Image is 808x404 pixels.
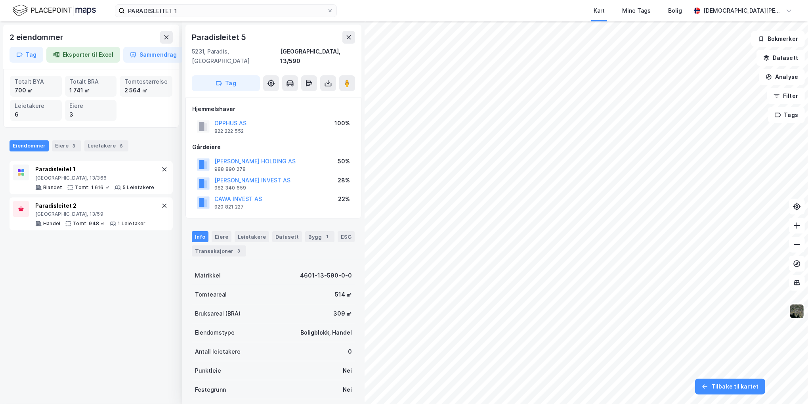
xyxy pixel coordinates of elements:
[75,184,110,191] div: Tomt: 1 616 ㎡
[195,385,226,394] div: Festegrunn
[214,166,246,172] div: 988 890 278
[333,309,352,318] div: 309 ㎡
[759,69,805,85] button: Analyse
[343,366,352,375] div: Nei
[668,6,682,15] div: Bolig
[35,165,154,174] div: Paradisleitet 1
[10,31,65,44] div: 2 eiendommer
[15,101,57,110] div: Leietakere
[73,220,105,227] div: Tomt: 948 ㎡
[192,47,280,66] div: 5231, Paradis, [GEOGRAPHIC_DATA]
[35,175,154,181] div: [GEOGRAPHIC_DATA], 13/366
[10,47,43,63] button: Tag
[195,328,235,337] div: Eiendomstype
[192,31,248,44] div: Paradisleitet 5
[789,304,804,319] img: 9k=
[703,6,783,15] div: [DEMOGRAPHIC_DATA][PERSON_NAME]
[334,119,350,128] div: 100%
[195,347,241,356] div: Antall leietakere
[195,309,241,318] div: Bruksareal (BRA)
[15,77,57,86] div: Totalt BYA
[214,128,244,134] div: 822 222 552
[192,142,355,152] div: Gårdeiere
[117,142,125,150] div: 6
[125,5,327,17] input: Søk på adresse, matrikkel, gårdeiere, leietakere eller personer
[192,104,355,114] div: Hjemmelshaver
[594,6,605,15] div: Kart
[70,142,78,150] div: 3
[118,220,145,227] div: 1 Leietaker
[214,185,246,191] div: 982 340 659
[235,231,269,242] div: Leietakere
[338,231,355,242] div: ESG
[235,247,243,255] div: 3
[280,47,355,66] div: [GEOGRAPHIC_DATA], 13/590
[305,231,334,242] div: Bygg
[70,110,112,119] div: 3
[192,231,208,242] div: Info
[123,47,183,63] button: Sammendrag
[122,184,154,191] div: 5 Leietakere
[768,107,805,123] button: Tags
[15,86,57,95] div: 700 ㎡
[300,328,352,337] div: Boligblokk, Handel
[52,140,81,151] div: Eiere
[35,211,146,217] div: [GEOGRAPHIC_DATA], 13/59
[35,201,146,211] div: Paradisleitet 2
[300,271,352,280] div: 4601-13-590-0-0
[124,86,168,95] div: 2 564 ㎡
[338,157,350,166] div: 50%
[323,233,331,241] div: 1
[622,6,651,15] div: Mine Tags
[15,110,57,119] div: 6
[338,194,350,204] div: 22%
[192,75,260,91] button: Tag
[195,290,227,299] div: Tomteareal
[10,140,49,151] div: Eiendommer
[70,77,112,86] div: Totalt BRA
[46,47,120,63] button: Eksporter til Excel
[751,31,805,47] button: Bokmerker
[70,86,112,95] div: 1 741 ㎡
[43,184,62,191] div: Blandet
[195,271,221,280] div: Matrikkel
[192,245,246,257] div: Transaksjoner
[767,88,805,104] button: Filter
[338,176,350,185] div: 28%
[343,385,352,394] div: Nei
[335,290,352,299] div: 514 ㎡
[195,366,221,375] div: Punktleie
[695,379,765,394] button: Tilbake til kartet
[84,140,128,151] div: Leietakere
[214,204,244,210] div: 920 821 227
[272,231,302,242] div: Datasett
[43,220,60,227] div: Handel
[13,4,96,17] img: logo.f888ab2527a4732fd821a326f86c7f29.svg
[756,50,805,66] button: Datasett
[768,366,808,404] iframe: Chat Widget
[348,347,352,356] div: 0
[212,231,231,242] div: Eiere
[70,101,112,110] div: Eiere
[124,77,168,86] div: Tomtestørrelse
